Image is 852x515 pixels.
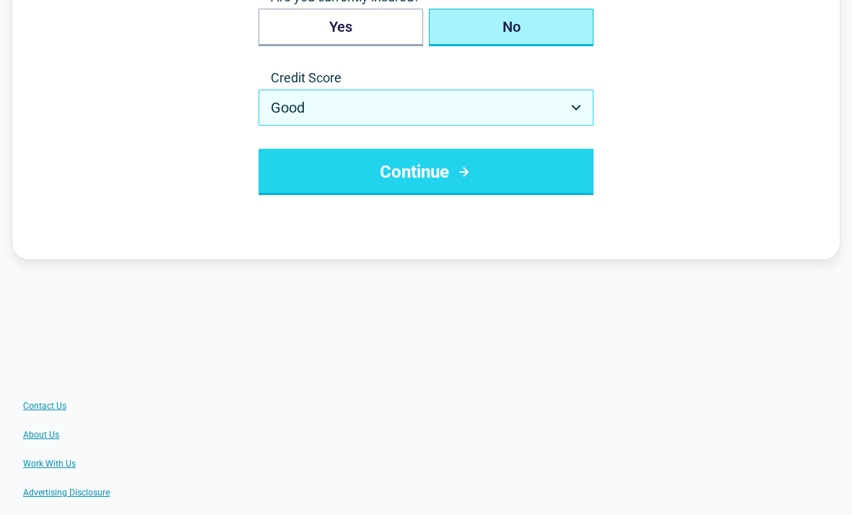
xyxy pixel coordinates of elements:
[23,487,110,498] a: Advertising Disclosure
[23,429,59,441] a: About Us
[258,69,594,87] label: Credit Score
[23,458,76,469] a: Work With Us
[429,9,594,46] button: No
[258,9,423,46] button: Yes
[23,400,66,412] a: Contact Us
[258,149,594,195] button: Continue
